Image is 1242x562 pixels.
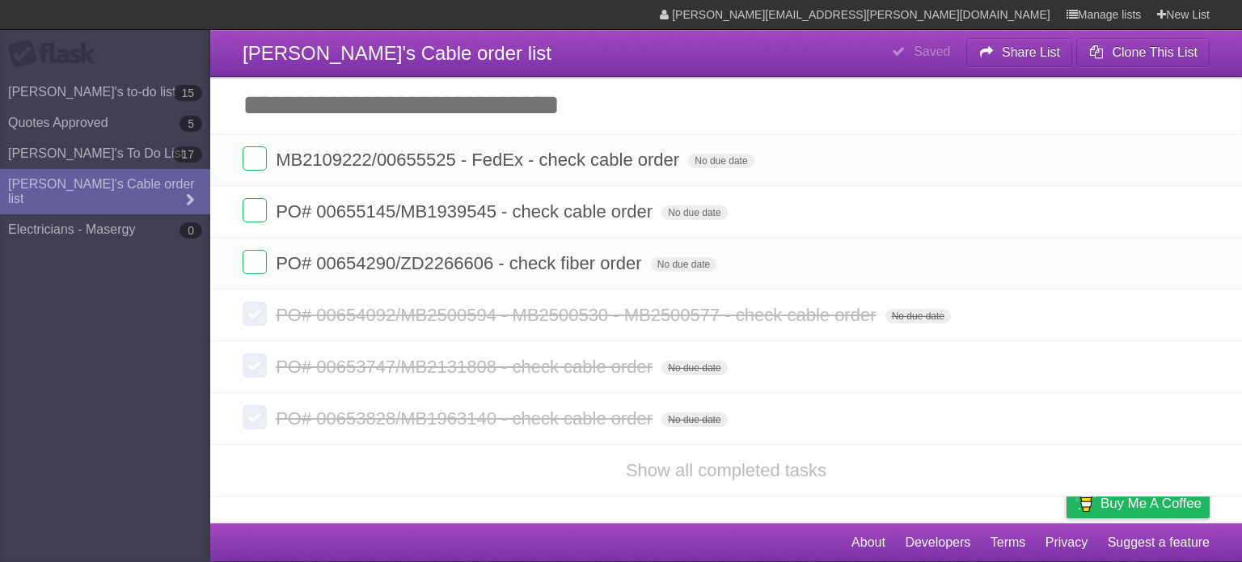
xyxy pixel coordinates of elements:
b: 5 [180,116,202,132]
b: 15 [173,85,202,101]
a: Developers [905,527,970,558]
label: Done [243,353,267,378]
span: No due date [651,257,716,272]
a: Privacy [1046,527,1088,558]
label: Done [243,405,267,429]
span: No due date [688,154,754,168]
a: Show all completed tasks [626,460,826,480]
span: No due date [661,361,727,375]
span: PO# 00655145/MB1939545 - check cable order [276,201,657,222]
label: Done [243,250,267,274]
b: 0 [180,222,202,239]
b: 17 [173,146,202,163]
span: PO# 00653828/MB1963140 - check cable order [276,408,657,429]
span: Buy me a coffee [1100,489,1202,518]
b: Clone This List [1112,45,1198,59]
a: Terms [991,527,1026,558]
b: Saved [914,44,950,58]
a: Suggest a feature [1108,527,1210,558]
span: No due date [885,309,951,323]
button: Clone This List [1076,38,1210,67]
a: About [851,527,885,558]
span: PO# 00653747/MB2131808 - check cable order [276,357,657,377]
img: Buy me a coffee [1075,489,1096,517]
label: Done [243,302,267,326]
span: PO# 00654092/MB2500594 - MB2500530 - MB2500577 - check cable order [276,305,880,325]
span: No due date [661,205,727,220]
span: MB2109222/00655525 - FedEx - check cable order [276,150,683,170]
button: Share List [966,38,1073,67]
a: Buy me a coffee [1067,488,1210,518]
label: Done [243,146,267,171]
b: Share List [1002,45,1060,59]
span: PO# 00654290/ZD2266606 - check fiber order [276,253,646,273]
span: No due date [661,412,727,427]
div: Flask [8,40,105,69]
span: [PERSON_NAME]'s Cable order list [243,42,551,64]
label: Done [243,198,267,222]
